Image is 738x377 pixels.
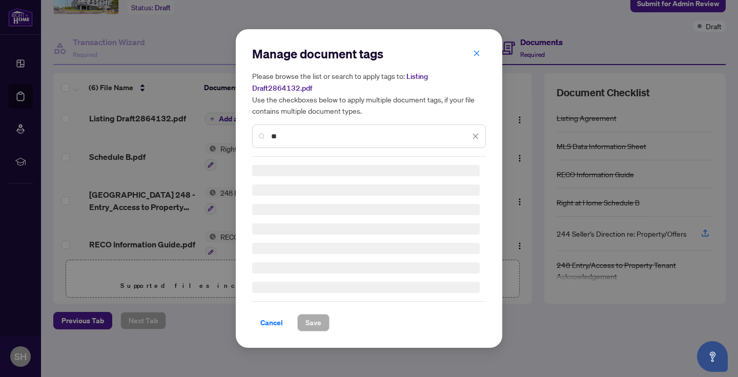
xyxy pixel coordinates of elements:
h5: Please browse the list or search to apply tags to: Use the checkboxes below to apply multiple doc... [252,70,486,116]
button: Save [297,314,330,331]
span: close [473,50,480,57]
button: Open asap [697,341,728,372]
span: close [472,133,479,140]
span: Cancel [260,315,283,331]
button: Cancel [252,314,291,331]
h2: Manage document tags [252,46,486,62]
